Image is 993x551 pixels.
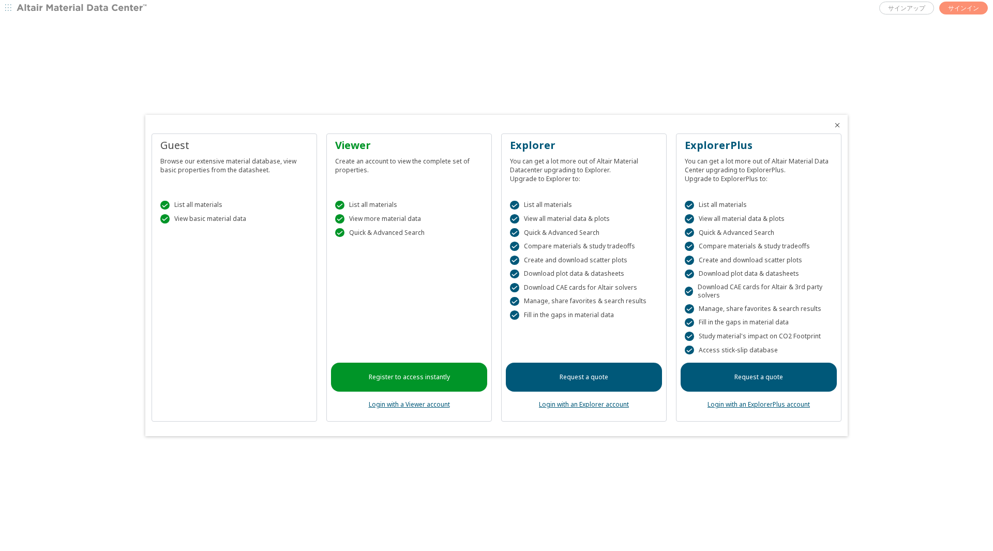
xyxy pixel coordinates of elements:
[510,256,658,265] div: Create and download scatter plots
[160,201,308,210] div: List all materials
[510,242,658,251] div: Compare materials & study tradeoffs
[160,214,170,224] div: 
[510,138,658,153] div: Explorer
[335,214,483,224] div: View more material data
[510,201,658,210] div: List all materials
[685,256,833,265] div: Create and download scatter plots
[685,332,694,341] div: 
[685,287,693,296] div: 
[708,400,810,409] a: Login with an ExplorerPlus account
[160,153,308,174] div: Browse our extensive material database, view basic properties from the datasheet.
[510,283,658,292] div: Download CAE cards for Altair solvers
[510,228,658,237] div: Quick & Advanced Search
[685,270,833,279] div: Download plot data & datasheets
[685,270,694,279] div: 
[510,214,658,224] div: View all material data & plots
[510,283,519,292] div: 
[685,346,694,355] div: 
[510,310,519,320] div: 
[506,363,662,392] a: Request a quote
[510,214,519,224] div: 
[685,228,833,237] div: Quick & Advanced Search
[369,400,450,409] a: Login with a Viewer account
[335,138,483,153] div: Viewer
[160,214,308,224] div: View basic material data
[331,363,487,392] a: Register to access instantly
[685,214,833,224] div: View all material data & plots
[685,138,833,153] div: ExplorerPlus
[685,304,833,314] div: Manage, share favorites & search results
[510,270,519,279] div: 
[510,256,519,265] div: 
[685,228,694,237] div: 
[160,201,170,210] div: 
[510,201,519,210] div: 
[335,228,483,237] div: Quick & Advanced Search
[833,121,841,129] button: 近い
[685,153,833,183] div: You can get a lot more out of Altair Material Data Center upgrading to ExplorerPlus. Upgrade to E...
[685,318,694,327] div: 
[335,228,344,237] div: 
[685,201,694,210] div: 
[681,363,837,392] a: Request a quote
[510,297,519,306] div: 
[685,214,694,224] div: 
[539,400,629,409] a: Login with an Explorer account
[335,201,483,210] div: List all materials
[685,283,833,300] div: Download CAE cards for Altair & 3rd party solvers
[685,201,833,210] div: List all materials
[510,310,658,320] div: Fill in the gaps in material data
[510,153,658,183] div: You can get a lot more out of Altair Material Datacenter upgrading to Explorer. Upgrade to Explor...
[510,297,658,306] div: Manage, share favorites & search results
[160,138,308,153] div: Guest
[685,332,833,341] div: Study material's impact on CO2 Footprint
[510,242,519,251] div: 
[685,242,694,251] div: 
[510,228,519,237] div: 
[685,346,833,355] div: Access stick-slip database
[685,318,833,327] div: Fill in the gaps in material data
[335,214,344,224] div: 
[685,256,694,265] div: 
[335,201,344,210] div: 
[685,242,833,251] div: Compare materials & study tradeoffs
[685,304,694,314] div: 
[335,153,483,174] div: Create an account to view the complete set of properties.
[510,270,658,279] div: Download plot data & datasheets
